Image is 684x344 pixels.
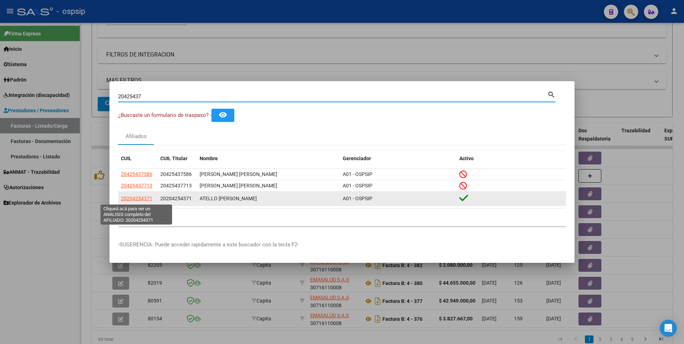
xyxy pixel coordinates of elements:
span: Nombre [200,156,218,161]
span: A01 - OSPSIP [343,171,372,177]
div: [PERSON_NAME] [PERSON_NAME] [200,182,337,190]
datatable-header-cell: Gerenciador [340,151,456,166]
span: ¿Buscaste un formulario de traspaso? - [118,112,211,118]
datatable-header-cell: Nombre [197,151,340,166]
datatable-header-cell: Activo [456,151,566,166]
span: CUIL Titular [160,156,187,161]
mat-icon: search [547,90,556,98]
span: A01 - OSPSIP [343,183,372,188]
div: [PERSON_NAME] [PERSON_NAME] [200,170,337,178]
div: ATELLO [PERSON_NAME] [200,195,337,203]
span: CUIL [121,156,132,161]
span: 20425437586 [121,171,152,177]
span: Gerenciador [343,156,371,161]
datatable-header-cell: CUIL Titular [157,151,197,166]
span: 20425437713 [121,183,152,188]
span: Activo [459,156,474,161]
div: Afiliados [126,132,147,141]
datatable-header-cell: CUIL [118,151,157,166]
p: -SUGERENCIA: Puede acceder rapidamente a este buscador con la tecla F2- [118,241,566,249]
span: A01 - OSPSIP [343,196,372,201]
div: 3 total [118,208,566,226]
span: 20204254371 [160,196,192,201]
span: 20425437713 [160,183,192,188]
mat-icon: remove_red_eye [219,110,227,119]
div: Open Intercom Messenger [660,320,677,337]
span: 20425437586 [160,171,192,177]
span: 20204254371 [121,196,152,201]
